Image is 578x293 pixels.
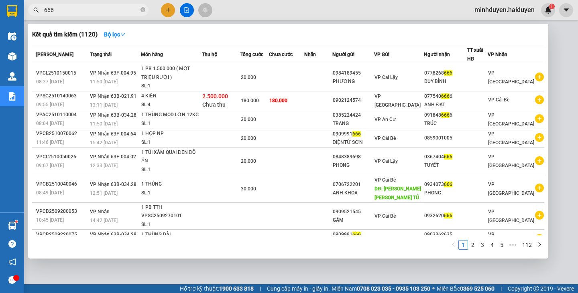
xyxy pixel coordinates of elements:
button: right [535,240,544,250]
span: 11:46 [DATE] [36,139,64,145]
div: ANH KHOA [333,189,374,197]
span: [PERSON_NAME] [36,52,73,57]
span: plus-circle [535,73,544,81]
span: close-circle [140,6,145,14]
span: VP Nhận 63F-004.95 [90,70,136,76]
span: 09:07 [DATE] [36,163,64,168]
span: VP [GEOGRAPHIC_DATA] [488,112,534,127]
span: 20.000 [241,75,256,80]
span: 12:33 [DATE] [90,163,118,168]
div: 1 HỘP NP [141,129,201,138]
sup: 1 [15,220,18,223]
span: 11:50 [DATE] [90,79,118,85]
span: VP [GEOGRAPHIC_DATA] [488,182,534,196]
span: 08:04 [DATE] [36,121,64,126]
li: 4 [487,240,497,250]
span: Tổng cước [240,52,263,57]
span: down [120,32,126,37]
a: 1 [459,240,468,249]
li: 3 [478,240,487,250]
span: 180.000 [269,98,287,103]
span: plus-circle [535,184,544,192]
span: VP Cái Bè [374,135,396,141]
span: Nhãn [304,52,316,57]
span: 11:50 [DATE] [90,121,118,127]
span: VP Gửi [374,52,389,57]
span: 09:55 [DATE] [36,102,64,107]
div: VPCL2510050026 [36,153,88,161]
div: ANH ĐẠT [424,101,467,109]
li: Next Page [535,240,544,250]
span: 666 [444,182,452,187]
span: plus-circle [535,211,544,220]
span: plus-circle [535,114,544,123]
span: Người nhận [424,52,450,57]
span: Người gửi [332,52,354,57]
span: VP Nhận 63F-004.64 [90,131,136,137]
span: 666 [441,93,450,99]
div: SL: 1 [141,220,201,229]
div: VPCB2509280053 [36,207,88,216]
div: 0909991 [333,230,374,239]
span: Chưa cước [269,52,293,57]
div: 0903362635 [424,230,467,239]
li: 1 [458,240,468,250]
div: TUYẾT [424,161,467,170]
span: 2.500.000 [202,93,228,99]
span: 13:11 [DATE] [90,102,118,108]
div: 1 THÙNG [141,180,201,189]
span: 14:42 [DATE] [90,218,118,223]
span: VP Nhận 63B-034.28 [90,232,136,237]
span: plus-circle [535,234,544,243]
div: VPSG2510140063 [36,92,88,100]
span: right [537,242,542,247]
span: 08:49 [DATE] [36,190,64,196]
div: 0706722201 [333,180,374,189]
span: VP Nhận 63B-034.28 [90,182,136,187]
img: logo-vxr [7,5,17,17]
a: 4 [488,240,497,249]
span: plus-circle [535,156,544,165]
div: VPCB2510040046 [36,180,88,188]
div: TRÚC [424,119,467,128]
span: VP Cai Lậy [374,158,398,164]
img: warehouse-icon [8,222,16,230]
div: 077540 6 [424,92,467,101]
li: Next 5 Pages [507,240,519,250]
img: warehouse-icon [8,72,16,81]
span: Trạng thái [90,52,112,57]
img: warehouse-icon [8,52,16,61]
span: 180.000 [241,98,259,103]
div: 0778268 [424,69,467,77]
span: VP [GEOGRAPHIC_DATA] [488,154,534,168]
div: SL: 1 [141,119,201,128]
div: VPCB2510070062 [36,129,88,138]
span: 20.000 [241,135,256,141]
span: close-circle [140,7,145,12]
span: 10:45 [DATE] [36,217,64,223]
span: VP [GEOGRAPHIC_DATA] [374,93,421,108]
div: SL: 1 [141,82,201,91]
img: warehouse-icon [8,32,16,40]
div: 0902124574 [333,96,374,105]
span: message [8,276,16,284]
span: TT xuất HĐ [467,47,483,62]
div: 1 THÙNG DÀI [141,230,201,239]
span: 15:42 [DATE] [90,140,118,145]
div: SL: 1 [141,189,201,198]
div: 1 THÙNG MOD LỚN 12KG [141,111,201,119]
div: VPCB2509220075 [36,230,88,239]
div: 0859001005 [424,134,467,142]
strong: Bộ lọc [104,31,126,38]
div: 0932620 [424,212,467,220]
span: Thu hộ [202,52,217,57]
div: 0367404 [424,153,467,161]
div: PHONG [424,189,467,197]
h3: Kết quả tìm kiếm ( 1120 ) [32,30,98,39]
span: VP Nhận [488,52,507,57]
div: SL: 1 [141,166,201,174]
input: Tìm tên, số ĐT hoặc mã đơn [44,6,139,14]
span: VP Nhận 63B-034.28 [90,112,136,118]
span: 08:37 [DATE] [36,79,64,85]
span: VP [GEOGRAPHIC_DATA] [488,131,534,145]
